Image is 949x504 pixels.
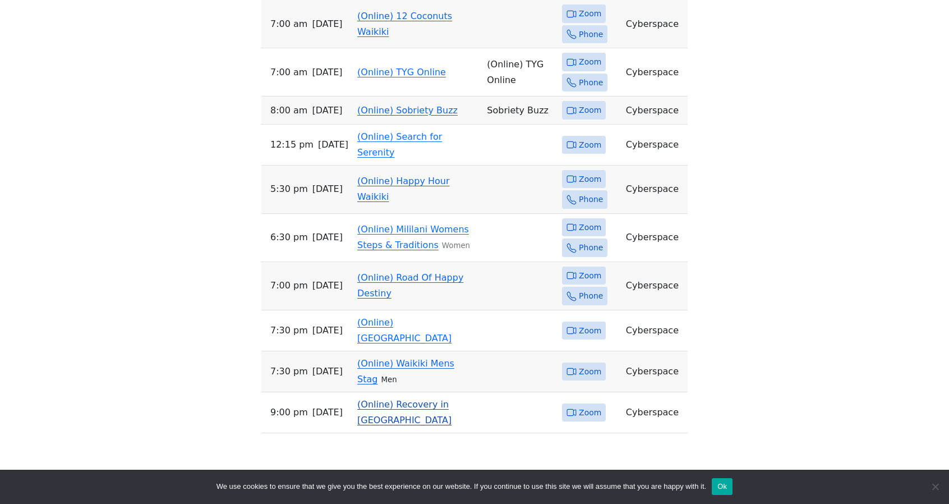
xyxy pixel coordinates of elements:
span: [DATE] [312,181,343,197]
span: 7:30 PM [270,364,308,379]
td: Cyberspace [621,214,688,262]
td: Cyberspace [621,262,688,310]
span: 7:00 AM [270,16,307,32]
td: Cyberspace [621,97,688,125]
td: Cyberspace [621,166,688,214]
small: Men [381,375,397,384]
span: [DATE] [312,278,343,294]
span: 12:15 PM [270,137,314,153]
span: Zoom [579,365,601,379]
span: Zoom [579,172,601,186]
span: [DATE] [312,230,343,245]
a: (Online) Recovery in [GEOGRAPHIC_DATA] [357,399,452,425]
span: 9:00 PM [270,405,308,420]
span: Phone [579,241,603,255]
span: Zoom [579,55,601,69]
span: Zoom [579,269,601,283]
td: Cyberspace [621,351,688,392]
span: Phone [579,193,603,207]
span: Phone [579,289,603,303]
span: [DATE] [312,16,342,32]
span: Phone [579,28,603,42]
a: (Online) Mililani Womens Steps & Traditions [357,224,469,250]
small: Women [442,241,470,250]
span: Zoom [579,324,601,338]
a: (Online) [GEOGRAPHIC_DATA] [357,317,452,343]
span: 6:30 PM [270,230,308,245]
span: 7:30 PM [270,323,308,338]
span: We use cookies to ensure that we give you the best experience on our website. If you continue to ... [216,481,706,492]
span: Zoom [579,406,601,420]
span: [DATE] [312,405,343,420]
span: Zoom [579,7,601,21]
a: (Online) Road Of Happy Destiny [357,272,463,299]
td: Cyberspace [621,310,688,351]
span: 8:00 AM [270,103,307,118]
span: 5:30 PM [270,181,308,197]
td: (Online) TYG Online [482,48,558,97]
span: Zoom [579,221,601,235]
span: [DATE] [312,103,342,118]
span: [DATE] [318,137,348,153]
span: No [929,481,941,492]
span: Zoom [579,138,601,152]
td: Cyberspace [621,392,688,433]
span: [DATE] [312,65,342,80]
span: 7:00 PM [270,278,308,294]
td: Cyberspace [621,125,688,166]
td: Sobriety Buzz [482,97,558,125]
a: (Online) 12 Coconuts Waikiki [357,11,452,37]
span: [DATE] [312,323,343,338]
a: (Online) TYG Online [357,67,446,77]
td: Cyberspace [621,48,688,97]
a: (Online) Happy Hour Waikiki [357,176,449,202]
button: Ok [712,478,733,495]
span: [DATE] [312,364,343,379]
span: 7:00 AM [270,65,307,80]
a: (Online) Waikiki Mens Stag [357,358,454,384]
a: (Online) Sobriety Buzz [357,105,458,116]
span: Zoom [579,103,601,117]
span: Phone [579,76,603,90]
a: (Online) Search for Serenity [357,131,442,158]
